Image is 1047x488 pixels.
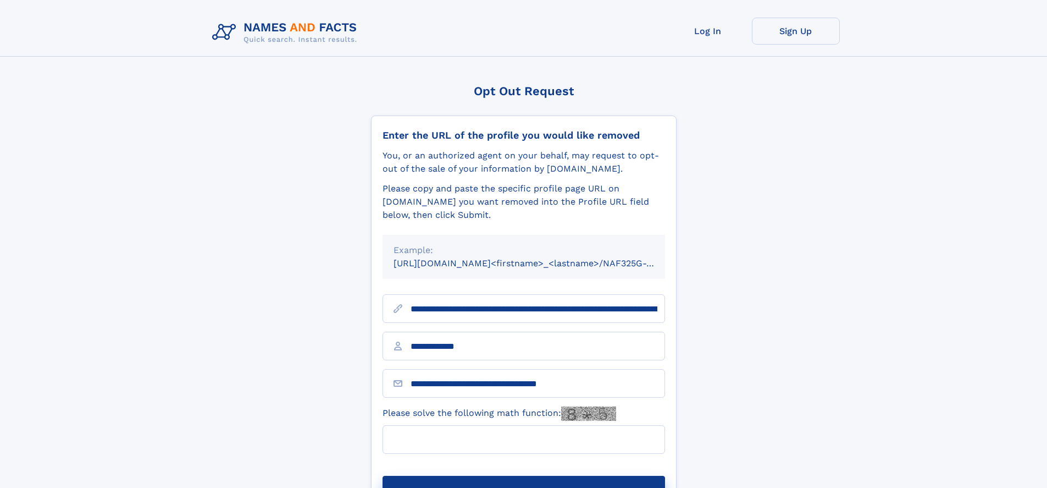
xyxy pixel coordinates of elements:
[371,84,677,98] div: Opt Out Request
[383,182,665,222] div: Please copy and paste the specific profile page URL on [DOMAIN_NAME] you want removed into the Pr...
[383,407,616,421] label: Please solve the following math function:
[383,129,665,141] div: Enter the URL of the profile you would like removed
[383,149,665,176] div: You, or an authorized agent on your behalf, may request to opt-out of the sale of your informatio...
[208,18,366,47] img: Logo Names and Facts
[752,18,840,45] a: Sign Up
[394,244,654,257] div: Example:
[394,258,686,268] small: [URL][DOMAIN_NAME]<firstname>_<lastname>/NAF325G-xxxxxxxx
[664,18,752,45] a: Log In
